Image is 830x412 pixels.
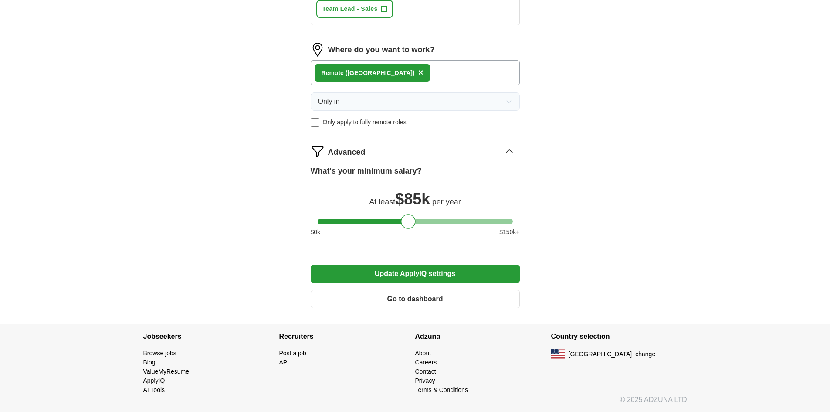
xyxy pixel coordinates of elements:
[143,386,165,393] a: AI Tools
[432,197,461,206] span: per year
[395,190,430,208] span: $ 85k
[369,197,395,206] span: At least
[551,349,565,359] img: US flag
[551,324,687,349] h4: Country selection
[499,228,519,237] span: $ 150 k+
[415,350,431,357] a: About
[322,68,415,78] div: Remote ([GEOGRAPHIC_DATA])
[569,350,632,359] span: [GEOGRAPHIC_DATA]
[318,96,340,107] span: Only in
[311,43,325,57] img: location.png
[415,368,436,375] a: Contact
[328,44,435,56] label: Where do you want to work?
[311,265,520,283] button: Update ApplyIQ settings
[311,290,520,308] button: Go to dashboard
[323,118,407,127] span: Only apply to fully remote roles
[415,359,437,366] a: Careers
[311,165,422,177] label: What's your minimum salary?
[418,66,423,79] button: ×
[322,4,378,14] span: Team Lead - Sales
[311,118,319,127] input: Only apply to fully remote roles
[311,228,321,237] span: $ 0 k
[143,377,165,384] a: ApplyIQ
[418,68,423,77] span: ×
[328,146,366,158] span: Advanced
[415,377,435,384] a: Privacy
[279,359,289,366] a: API
[311,144,325,158] img: filter
[279,350,306,357] a: Post a job
[143,368,190,375] a: ValueMyResume
[143,350,176,357] a: Browse jobs
[143,359,156,366] a: Blog
[415,386,468,393] a: Terms & Conditions
[136,395,694,412] div: © 2025 ADZUNA LTD
[311,92,520,111] button: Only in
[635,350,655,359] button: change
